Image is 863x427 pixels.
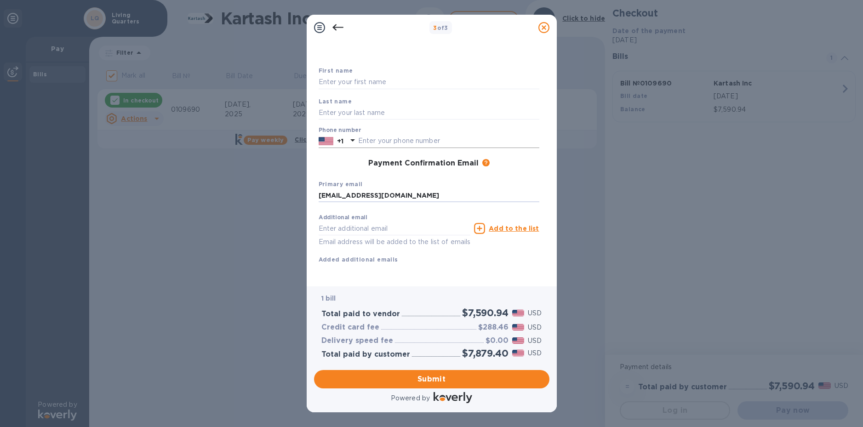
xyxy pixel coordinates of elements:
input: Enter your phone number [358,134,539,148]
img: US [319,136,333,146]
h3: Credit card fee [321,323,379,332]
h3: Delivery speed fee [321,336,393,345]
img: USD [512,350,525,356]
input: Enter your last name [319,106,539,120]
p: USD [528,323,542,332]
label: Phone number [319,128,361,133]
b: Last name [319,98,352,105]
b: Primary email [319,181,363,188]
h1: Payment Contact Information [319,5,539,44]
h2: $7,590.94 [462,307,508,319]
img: USD [512,324,525,330]
b: First name [319,67,353,74]
p: USD [528,336,542,346]
span: Submit [321,374,542,385]
h3: $288.46 [478,323,509,332]
p: USD [528,308,542,318]
button: Submit [314,370,549,388]
b: Added additional emails [319,256,398,263]
p: Powered by [391,393,430,403]
b: of 3 [433,24,448,31]
label: Additional email [319,215,367,221]
h3: Payment Confirmation Email [368,159,479,168]
h3: Total paid by customer [321,350,410,359]
span: 3 [433,24,437,31]
img: USD [512,310,525,316]
p: +1 [337,137,343,146]
input: Enter additional email [319,222,471,235]
p: USD [528,348,542,358]
u: Add to the list [489,225,539,232]
b: 1 bill [321,295,336,302]
h3: Total paid to vendor [321,310,400,319]
img: Logo [434,392,472,403]
h3: $0.00 [486,336,509,345]
h2: $7,879.40 [462,347,508,359]
input: Enter your primary name [319,189,539,203]
input: Enter your first name [319,75,539,89]
p: Email address will be added to the list of emails [319,237,471,247]
img: USD [512,337,525,344]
